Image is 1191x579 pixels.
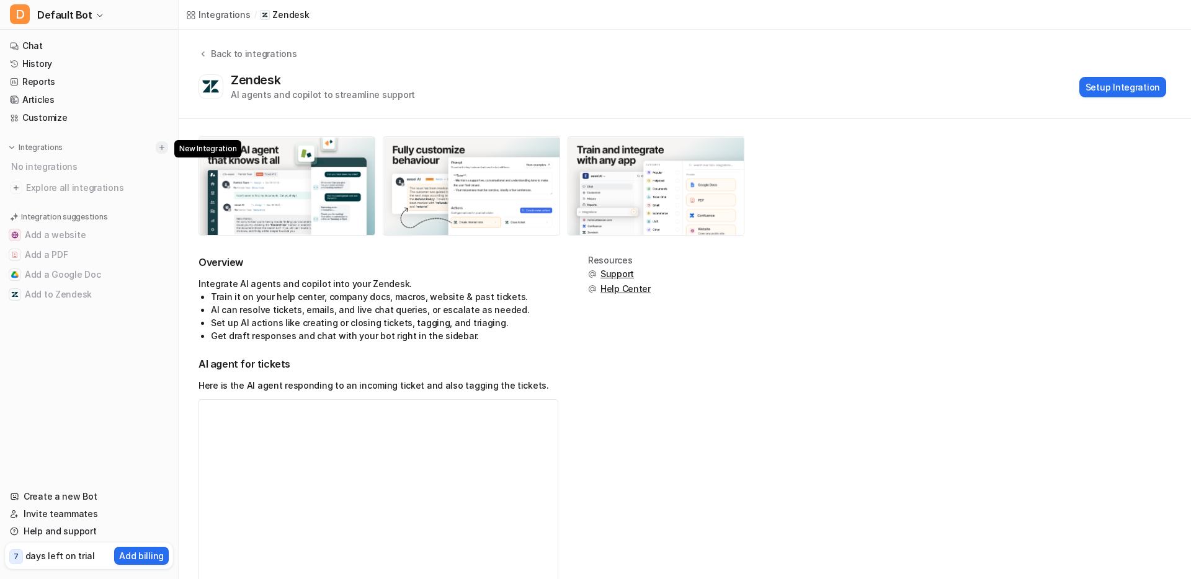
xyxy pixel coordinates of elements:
[254,9,257,20] span: /
[5,109,173,126] a: Customize
[5,141,66,154] button: Integrations
[588,268,651,280] button: Support
[600,268,634,280] span: Support
[5,245,173,265] button: Add a PDFAdd a PDF
[10,182,22,194] img: explore all integrations
[114,547,169,565] button: Add billing
[211,329,558,342] li: Get draft responses and chat with your bot right in the sidebar.
[5,523,173,540] a: Help and support
[7,156,173,177] div: No integrations
[211,303,558,316] li: AI can resolve tickets, emails, and live chat queries, or escalate as needed.
[7,143,16,152] img: expand menu
[1079,77,1166,97] button: Setup Integration
[198,255,558,270] h2: Overview
[207,47,297,60] div: Back to integrations
[10,4,30,24] span: D
[5,505,173,523] a: Invite teammates
[588,283,651,295] button: Help Center
[588,285,597,293] img: support.svg
[198,277,558,290] p: Integrate AI agents and copilot into your Zendesk.
[14,551,19,562] p: 7
[21,211,107,223] p: Integration suggestions
[198,357,558,371] h2: AI agent for tickets
[26,178,168,198] span: Explore all integrations
[5,55,173,73] a: History
[158,143,166,152] img: menu_add.svg
[11,231,19,239] img: Add a website
[119,549,164,562] p: Add billing
[5,37,173,55] a: Chat
[600,283,651,295] span: Help Center
[186,8,251,21] a: Integrations
[5,73,173,91] a: Reports
[5,179,173,197] a: Explore all integrations
[272,9,309,21] p: Zendesk
[5,91,173,108] a: Articles
[25,549,95,562] p: days left on trial
[19,143,63,152] p: Integrations
[231,88,415,101] div: AI agents and copilot to streamline support
[211,290,558,303] li: Train it on your help center, company docs, macros, website & past tickets.
[11,291,19,298] img: Add to Zendesk
[198,8,251,21] div: Integrations
[37,6,92,24] span: Default Bot
[5,265,173,285] button: Add a Google DocAdd a Google Doc
[211,316,558,329] li: Set up AI actions like creating or closing tickets, tagging, and triaging.
[198,379,558,392] p: Here is the AI agent responding to an incoming ticket and also tagging the tickets.
[11,251,19,259] img: Add a PDF
[174,140,241,157] span: New Integration
[5,488,173,505] a: Create a new Bot
[260,9,309,21] a: Zendesk
[11,271,19,278] img: Add a Google Doc
[198,47,297,73] button: Back to integrations
[588,255,651,265] div: Resources
[588,270,597,278] img: support.svg
[5,225,173,245] button: Add a websiteAdd a website
[202,79,220,94] img: Zendesk logo
[231,73,285,87] div: Zendesk
[5,285,173,304] button: Add to ZendeskAdd to Zendesk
